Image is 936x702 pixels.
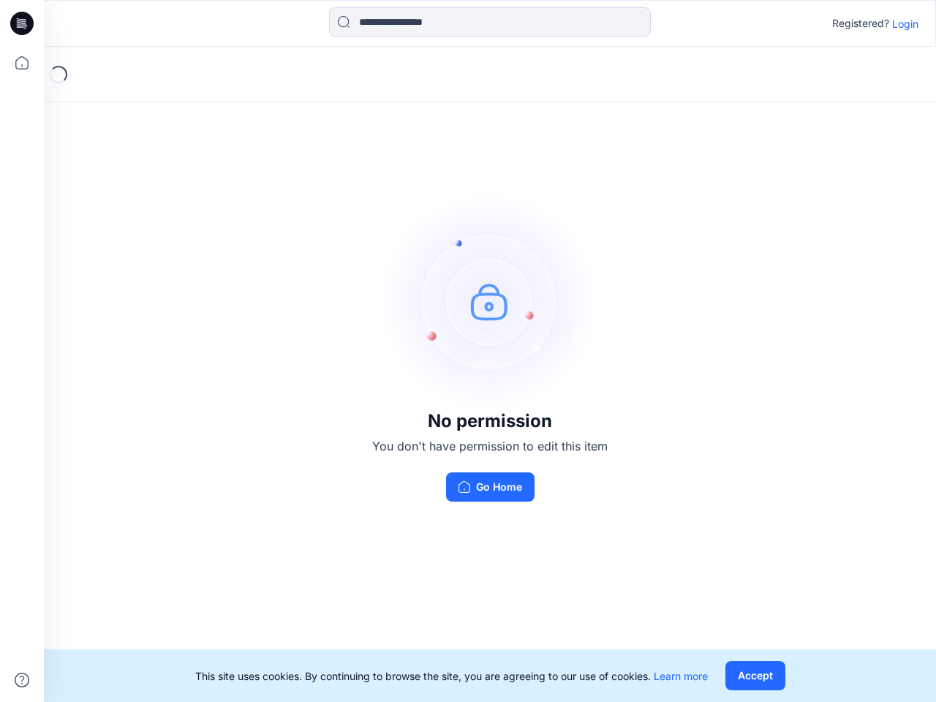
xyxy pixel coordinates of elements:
[832,15,889,32] p: Registered?
[195,668,708,684] p: This site uses cookies. By continuing to browse the site, you are agreeing to our use of cookies.
[380,192,600,411] img: no-perm.svg
[892,16,918,31] p: Login
[372,411,608,431] h3: No permission
[446,472,535,502] button: Go Home
[654,670,708,682] a: Learn more
[372,437,608,455] p: You don't have permission to edit this item
[725,661,785,690] button: Accept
